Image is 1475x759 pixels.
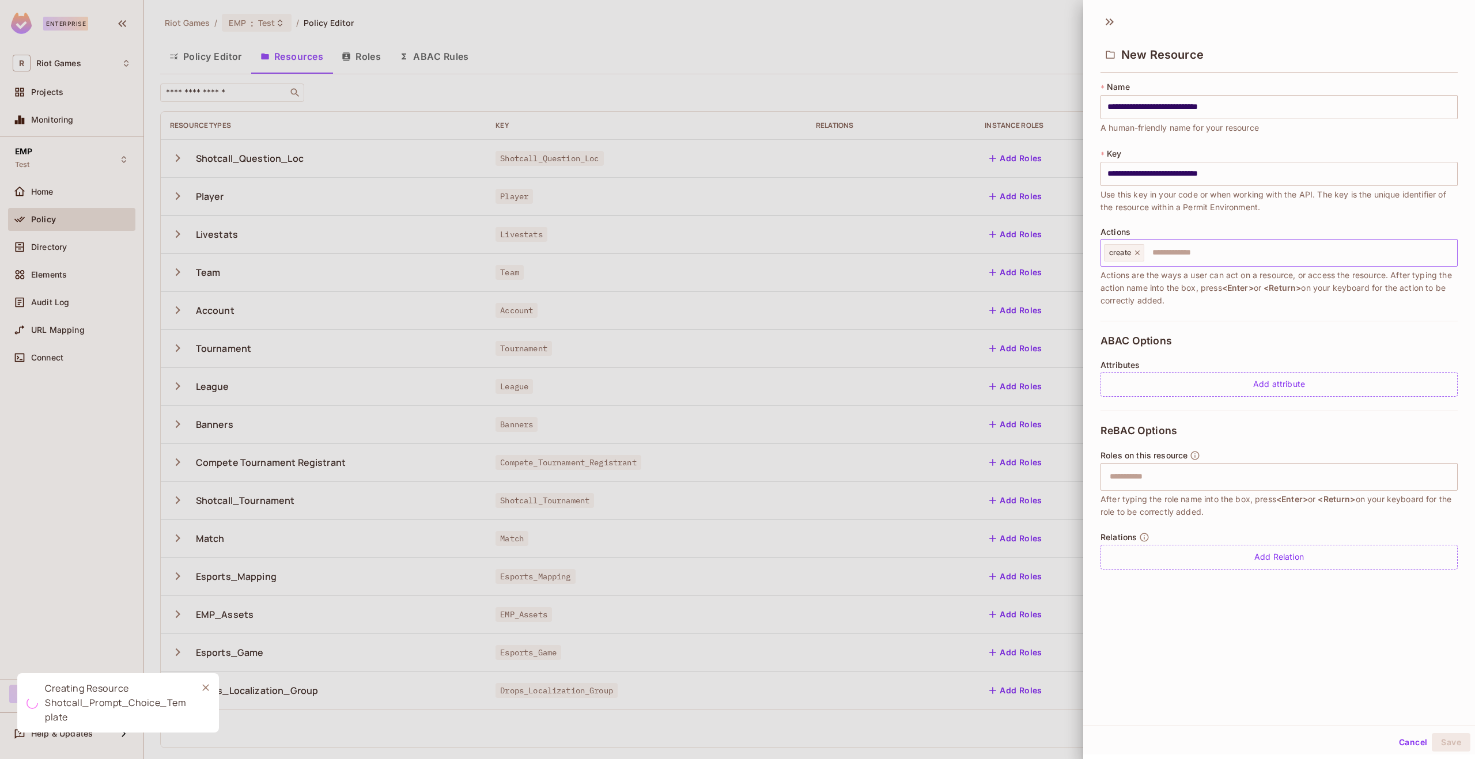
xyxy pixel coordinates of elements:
[1394,733,1432,752] button: Cancel
[1100,188,1458,214] span: Use this key in your code or when working with the API. The key is the unique identifier of the r...
[1264,283,1301,293] span: <Return>
[1432,733,1470,752] button: Save
[1107,149,1121,158] span: Key
[1222,283,1254,293] span: <Enter>
[1318,494,1355,504] span: <Return>
[1100,372,1458,397] div: Add attribute
[1121,48,1204,62] span: New Resource
[1100,122,1259,134] span: A human-friendly name for your resource
[1107,82,1130,92] span: Name
[1100,451,1187,460] span: Roles on this resource
[1100,227,1130,237] span: Actions
[1100,269,1458,307] span: Actions are the ways a user can act on a resource, or access the resource. After typing the actio...
[1100,493,1458,518] span: After typing the role name into the box, press or on your keyboard for the role to be correctly a...
[1276,494,1308,504] span: <Enter>
[197,679,214,696] button: Close
[45,681,188,724] div: Creating Resource Shotcall_Prompt_Choice_Template
[1109,248,1131,257] span: create
[1100,335,1172,347] span: ABAC Options
[1100,425,1177,437] span: ReBAC Options
[1100,360,1140,370] span: Attributes
[1100,533,1137,542] span: Relations
[1104,244,1144,261] div: create
[1100,545,1458,570] div: Add Relation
